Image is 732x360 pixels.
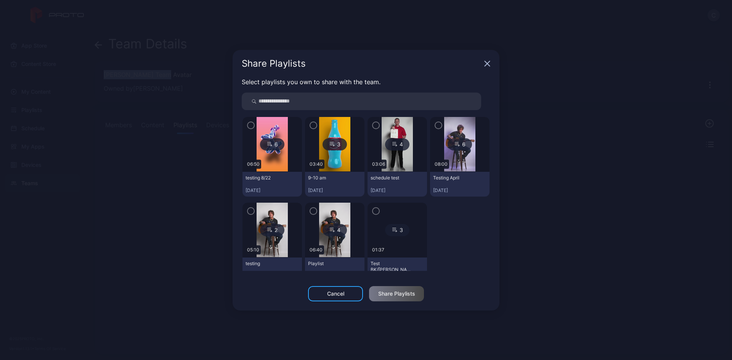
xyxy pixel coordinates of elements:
[242,59,481,68] div: Share Playlists
[246,160,261,169] div: 06:50
[260,224,284,236] div: 2
[371,187,424,194] div: [DATE]
[308,160,324,169] div: 03:40
[371,261,413,273] div: Test BK/Cole
[308,187,361,194] div: [DATE]
[308,245,324,254] div: 06:40
[433,175,475,181] div: Testing April
[323,138,347,150] div: 3
[246,245,261,254] div: 05:10
[371,175,413,181] div: schedule test
[308,286,363,301] button: Cancel
[308,261,350,267] div: Playlist
[308,175,350,181] div: 9-10 am
[371,245,386,254] div: 01:37
[369,286,424,301] button: Share Playlists
[378,291,415,297] div: Share Playlists
[433,187,486,194] div: [DATE]
[246,175,287,181] div: testing 8/22
[385,138,409,150] div: 4
[371,160,387,169] div: 03:06
[448,138,472,150] div: 6
[246,187,299,194] div: [DATE]
[327,291,344,297] div: Cancel
[385,224,409,236] div: 3
[433,160,449,169] div: 08:00
[260,138,284,150] div: 6
[246,261,287,267] div: testing
[323,224,347,236] div: 4
[242,77,490,86] p: Select playlists you own to share with the team.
